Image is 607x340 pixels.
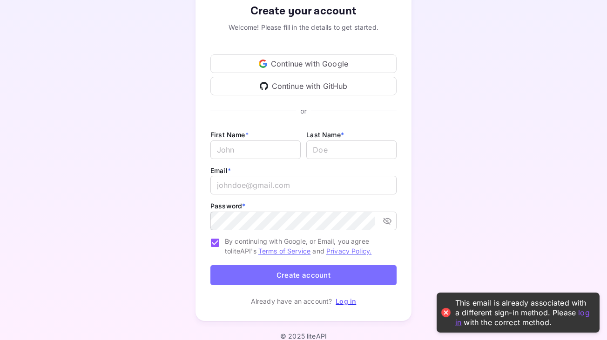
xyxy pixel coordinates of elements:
[210,3,397,20] div: Create your account
[326,247,371,255] a: Privacy Policy.
[306,131,344,139] label: Last Name
[225,236,389,256] span: By continuing with Google, or Email, you agree to liteAPI's and
[258,247,310,255] a: Terms of Service
[210,176,397,194] input: johndoe@gmail.com
[336,297,356,305] a: Log in
[455,298,590,327] div: This email is already associated with a different sign-in method. Please with the correct method.
[379,213,396,229] button: toggle password visibility
[210,140,301,159] input: John
[210,54,397,73] div: Continue with Google
[306,140,397,159] input: Doe
[280,332,327,340] p: © 2025 liteAPI
[210,202,245,210] label: Password
[210,77,397,95] div: Continue with GitHub
[251,296,332,306] p: Already have an account?
[210,167,231,174] label: Email
[210,22,397,32] div: Welcome! Please fill in the details to get started.
[210,131,249,139] label: First Name
[455,307,590,327] a: log in
[210,265,397,285] button: Create account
